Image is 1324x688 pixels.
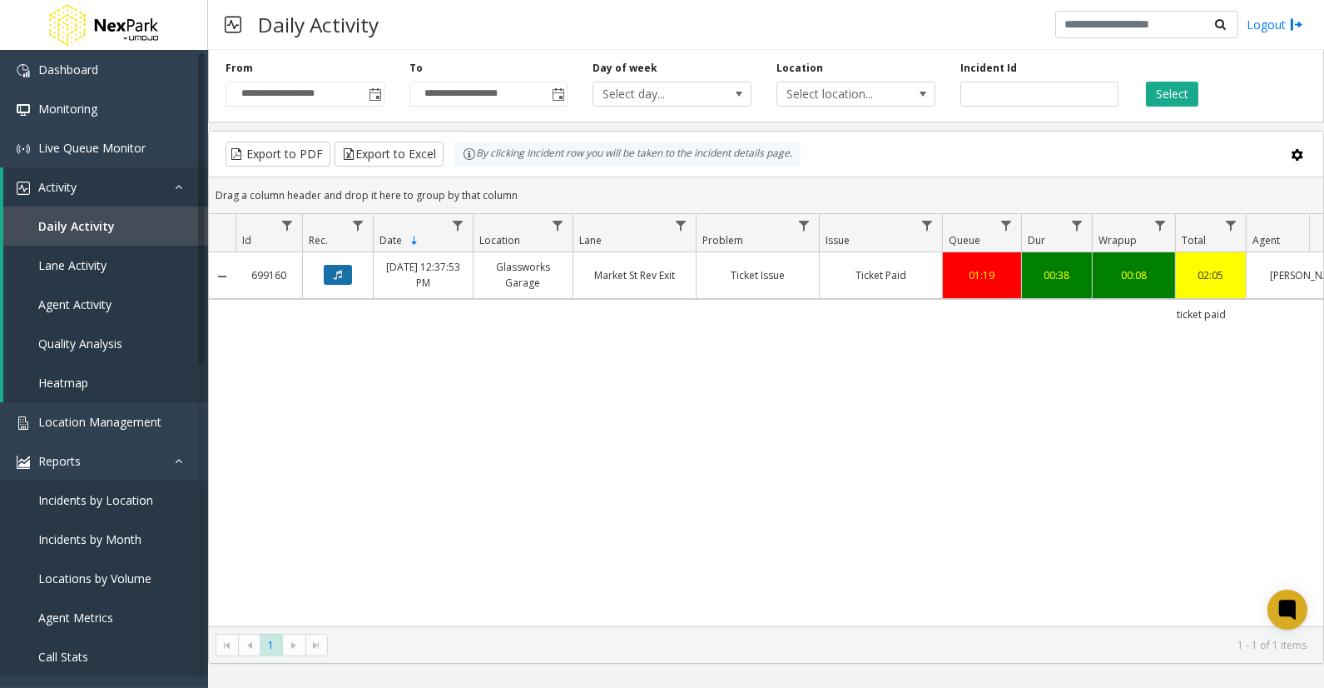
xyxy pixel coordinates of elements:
[38,414,161,430] span: Location Management
[579,233,602,247] span: Lane
[225,4,241,45] img: pageIcon
[1186,267,1236,283] a: 02:05
[3,167,208,207] a: Activity
[1103,267,1165,283] a: 00:08
[777,82,903,106] span: Select location...
[3,324,208,363] a: Quality Analysis
[38,179,77,195] span: Activity
[38,649,88,665] span: Call Stats
[479,233,520,247] span: Location
[38,571,151,586] span: Locations by Volume
[953,267,1011,283] a: 01:19
[463,147,476,161] img: infoIcon.svg
[17,103,30,117] img: 'icon'
[226,61,253,76] label: From
[916,214,939,237] a: Issue Filter Menu
[1066,214,1088,237] a: Dur Filter Menu
[38,610,113,626] span: Agent Metrics
[483,259,563,291] a: Glassworks Garage
[409,61,423,76] label: To
[548,82,567,106] span: Toggle popup
[38,101,97,117] span: Monitoring
[995,214,1018,237] a: Queue Filter Menu
[347,214,369,237] a: Rec. Filter Menu
[960,61,1017,76] label: Incident Id
[949,233,980,247] span: Queue
[309,233,328,247] span: Rec.
[707,267,809,283] a: Ticket Issue
[3,246,208,285] a: Lane Activity
[17,456,30,469] img: 'icon'
[583,267,686,283] a: Market St Rev Exit
[260,634,282,656] span: Page 1
[38,375,88,391] span: Heatmap
[250,4,387,45] h3: Daily Activity
[38,492,153,508] span: Incidents by Location
[3,363,208,402] a: Heatmap
[379,233,402,247] span: Date
[547,214,569,237] a: Location Filter Menu
[1146,82,1198,107] button: Select
[338,638,1307,652] kendo-pager-info: 1 - 1 of 1 items
[38,257,107,273] span: Lane Activity
[593,82,719,106] span: Select day...
[335,142,444,167] button: Export to Excel
[3,285,208,324] a: Agent Activity
[17,416,30,430] img: 'icon'
[38,531,141,547] span: Incidents by Month
[408,234,421,247] span: Sortable
[38,62,98,77] span: Dashboard
[1252,233,1280,247] span: Agent
[38,140,146,156] span: Live Queue Monitor
[209,270,236,283] a: Collapse Details
[830,267,932,283] a: Ticket Paid
[209,181,1323,210] div: Drag a column header and drop it here to group by that column
[1182,233,1206,247] span: Total
[276,214,299,237] a: Id Filter Menu
[17,182,30,195] img: 'icon'
[454,142,801,167] div: By clicking Incident row you will be taken to the incident details page.
[776,61,823,76] label: Location
[38,453,81,469] span: Reports
[365,82,384,106] span: Toggle popup
[826,233,850,247] span: Issue
[1220,214,1242,237] a: Total Filter Menu
[447,214,469,237] a: Date Filter Menu
[38,218,115,234] span: Daily Activity
[1098,233,1137,247] span: Wrapup
[17,142,30,156] img: 'icon'
[245,267,292,283] a: 699160
[226,142,330,167] button: Export to PDF
[670,214,692,237] a: Lane Filter Menu
[1028,233,1045,247] span: Dur
[3,207,208,246] a: Daily Activity
[1247,16,1303,33] a: Logout
[242,233,251,247] span: Id
[1149,214,1172,237] a: Wrapup Filter Menu
[793,214,816,237] a: Problem Filter Menu
[209,214,1323,626] div: Data table
[1290,16,1303,33] img: logout
[38,297,112,312] span: Agent Activity
[17,64,30,77] img: 'icon'
[593,61,657,76] label: Day of week
[1032,267,1082,283] a: 00:38
[702,233,743,247] span: Problem
[38,336,122,351] span: Quality Analysis
[384,259,463,291] a: [DATE] 12:37:53 PM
